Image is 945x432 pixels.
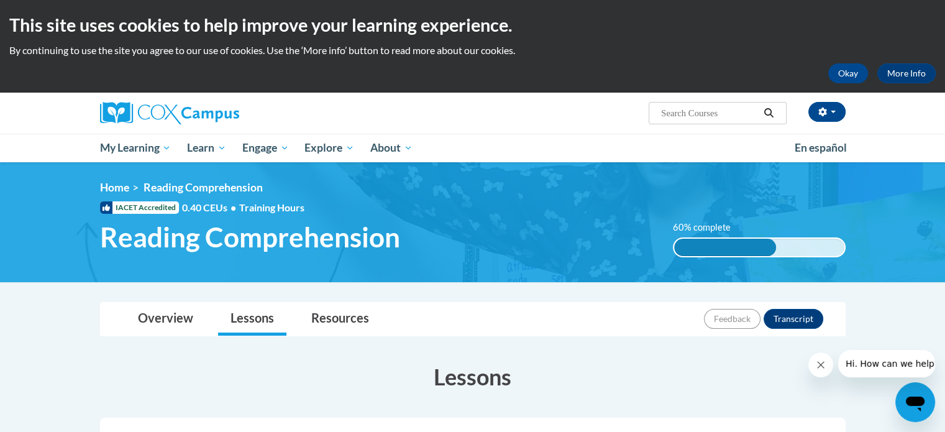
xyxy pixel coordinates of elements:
[100,221,400,254] span: Reading Comprehension
[660,106,759,121] input: Search Courses
[838,350,935,377] iframe: Message from company
[92,134,180,162] a: My Learning
[895,382,935,422] iframe: Button to launch messaging window
[296,134,362,162] a: Explore
[808,352,833,377] iframe: Close message
[764,309,823,329] button: Transcript
[877,63,936,83] a: More Info
[100,102,239,124] img: Cox Campus
[370,140,413,155] span: About
[673,221,744,234] label: 60% complete
[126,303,206,336] a: Overview
[218,303,286,336] a: Lessons
[759,106,778,121] button: Search
[242,140,289,155] span: Engage
[144,181,263,194] span: Reading Comprehension
[7,9,101,19] span: Hi. How can we help?
[100,102,336,124] a: Cox Campus
[81,134,864,162] div: Main menu
[234,134,297,162] a: Engage
[182,201,239,214] span: 0.40 CEUs
[9,44,936,57] p: By continuing to use the site you agree to our use of cookies. Use the ‘More info’ button to read...
[304,140,354,155] span: Explore
[187,140,226,155] span: Learn
[100,201,179,214] span: IACET Accredited
[808,102,846,122] button: Account Settings
[231,201,236,213] span: •
[787,135,855,161] a: En español
[9,12,936,37] h2: This site uses cookies to help improve your learning experience.
[795,141,847,154] span: En español
[674,239,776,256] div: 60% complete
[239,201,304,213] span: Training Hours
[99,140,171,155] span: My Learning
[362,134,421,162] a: About
[179,134,234,162] a: Learn
[299,303,381,336] a: Resources
[704,309,760,329] button: Feedback
[100,361,846,392] h3: Lessons
[100,181,129,194] a: Home
[828,63,868,83] button: Okay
